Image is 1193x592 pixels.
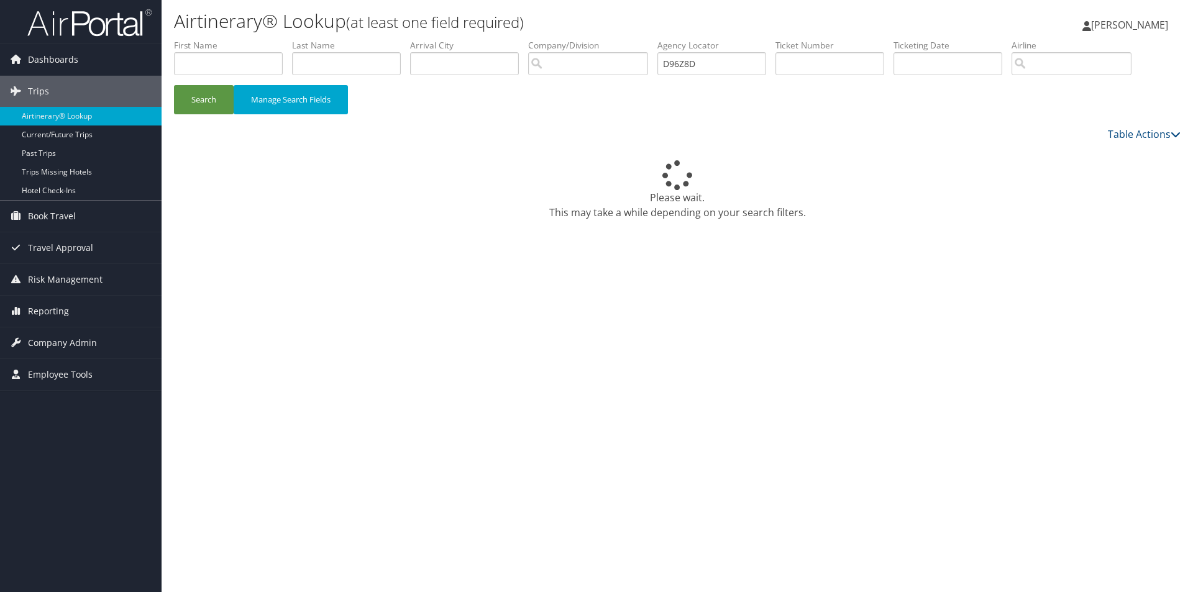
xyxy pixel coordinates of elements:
label: Airline [1012,39,1141,52]
span: Company Admin [28,327,97,358]
a: Table Actions [1108,127,1181,141]
h1: Airtinerary® Lookup [174,8,845,34]
span: Risk Management [28,264,103,295]
div: Please wait. This may take a while depending on your search filters. [174,160,1181,220]
span: Trips [28,76,49,107]
label: Company/Division [528,39,657,52]
img: airportal-logo.png [27,8,152,37]
span: [PERSON_NAME] [1091,18,1168,32]
span: Employee Tools [28,359,93,390]
span: Dashboards [28,44,78,75]
small: (at least one field required) [346,12,524,32]
button: Manage Search Fields [234,85,348,114]
span: Reporting [28,296,69,327]
label: Ticket Number [775,39,894,52]
span: Travel Approval [28,232,93,263]
label: Last Name [292,39,410,52]
label: First Name [174,39,292,52]
label: Ticketing Date [894,39,1012,52]
span: Book Travel [28,201,76,232]
label: Agency Locator [657,39,775,52]
button: Search [174,85,234,114]
a: [PERSON_NAME] [1082,6,1181,43]
label: Arrival City [410,39,528,52]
